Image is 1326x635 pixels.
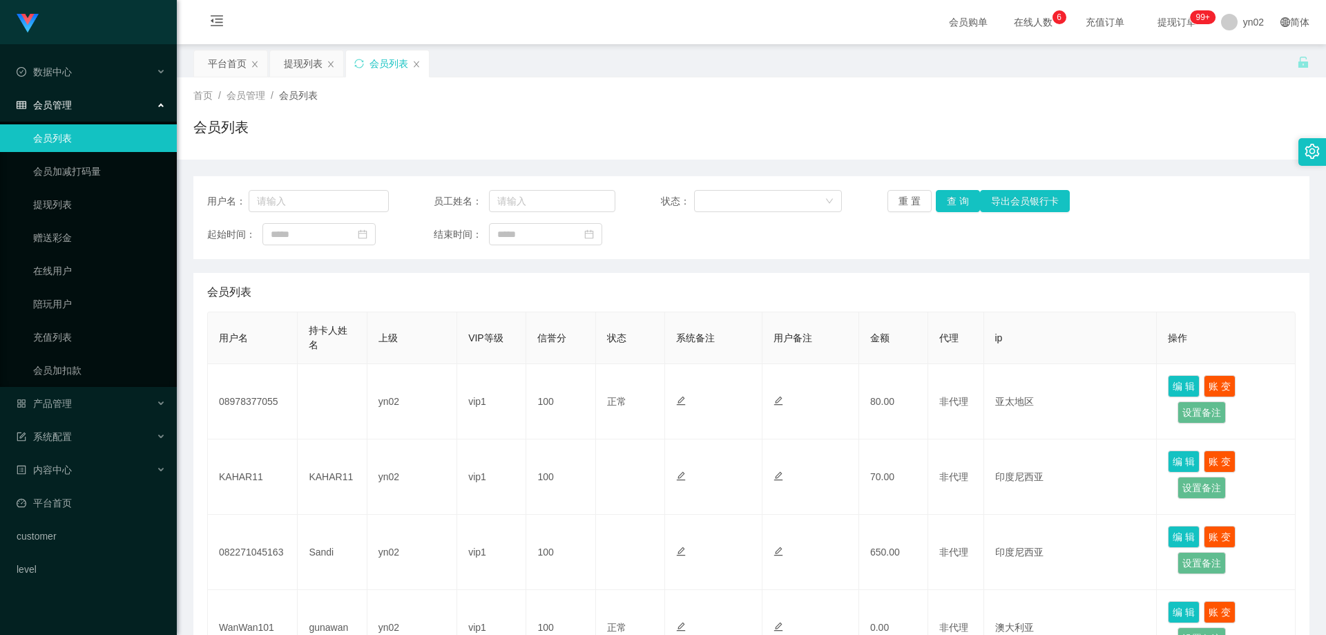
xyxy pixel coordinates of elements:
i: 图标: calendar [358,229,367,239]
i: 图标: appstore-o [17,399,26,408]
span: 正常 [607,622,626,633]
td: yn02 [367,364,457,439]
p: 6 [1057,10,1061,24]
span: ip [995,332,1003,343]
span: 系统备注 [676,332,715,343]
span: 起始时间： [207,227,262,242]
a: 在线用户 [33,257,166,285]
i: 图标: form [17,432,26,442]
span: / [271,90,273,101]
span: 用户名： [207,194,249,209]
i: 图标: calendar [584,229,594,239]
span: 内容中心 [17,464,72,475]
span: 信誉分 [537,332,566,343]
a: 充值列表 [33,323,166,351]
i: 图标: table [17,100,26,110]
td: vip1 [457,364,526,439]
td: 08978377055 [208,364,298,439]
button: 编 辑 [1168,451,1200,473]
span: 结束时间： [434,227,489,242]
td: 印度尼西亚 [984,439,1157,515]
a: 会员加减打码量 [33,158,166,185]
span: 首页 [193,90,213,101]
td: 80.00 [859,364,928,439]
td: Sandi [298,515,367,590]
input: 请输入 [249,190,389,212]
i: 图标: down [825,197,834,207]
td: 印度尼西亚 [984,515,1157,590]
a: 陪玩用户 [33,290,166,318]
span: 提现订单 [1151,17,1203,27]
i: 图标: edit [676,622,686,632]
span: 系统配置 [17,431,72,442]
button: 账 变 [1204,526,1236,548]
i: 图标: edit [773,396,783,406]
i: 图标: close [327,60,335,68]
span: 会员列表 [207,284,251,301]
a: customer [17,522,166,550]
i: 图标: check-circle-o [17,67,26,77]
a: level [17,556,166,583]
input: 请输入 [489,190,615,212]
button: 导出会员银行卡 [980,190,1070,212]
i: 图标: close [412,60,421,68]
td: yn02 [367,515,457,590]
span: 上级 [378,332,398,343]
td: 100 [526,439,595,515]
i: 图标: edit [773,622,783,632]
i: 图标: edit [773,471,783,481]
button: 账 变 [1204,601,1236,623]
span: 状态 [607,332,626,343]
i: 图标: unlock [1297,56,1309,68]
i: 图标: profile [17,465,26,475]
button: 编 辑 [1168,375,1200,397]
sup: 296 [1190,10,1215,24]
i: 图标: edit [773,547,783,556]
i: 图标: close [251,60,259,68]
span: 员工姓名： [434,194,489,209]
button: 编 辑 [1168,601,1200,623]
i: 图标: global [1280,17,1290,27]
td: KAHAR11 [298,439,367,515]
span: 状态： [661,194,695,209]
span: 会员管理 [17,99,72,111]
span: 非代理 [939,471,968,482]
a: 图标: dashboard平台首页 [17,489,166,517]
button: 重 置 [887,190,932,212]
button: 设置备注 [1178,401,1226,424]
button: 设置备注 [1178,552,1226,574]
td: 100 [526,364,595,439]
button: 查 询 [936,190,980,212]
td: vip1 [457,439,526,515]
a: 提现列表 [33,191,166,218]
i: 图标: setting [1305,144,1320,159]
span: 代理 [939,332,959,343]
button: 账 变 [1204,451,1236,473]
span: 在线人数 [1007,17,1059,27]
a: 赠送彩金 [33,224,166,252]
span: 会员管理 [227,90,265,101]
span: 产品管理 [17,398,72,409]
span: 充值订单 [1079,17,1131,27]
span: 金额 [870,332,890,343]
td: 70.00 [859,439,928,515]
a: 会员加扣款 [33,357,166,384]
div: 平台首页 [208,50,247,77]
i: 图标: sync [354,59,364,68]
span: 非代理 [939,622,968,633]
div: 提现列表 [284,50,323,77]
i: 图标: edit [676,396,686,406]
td: 650.00 [859,515,928,590]
td: 亚太地区 [984,364,1157,439]
span: 数据中心 [17,66,72,77]
td: KAHAR11 [208,439,298,515]
span: 持卡人姓名 [309,325,347,350]
span: 非代理 [939,547,968,558]
span: / [218,90,221,101]
a: 会员列表 [33,124,166,152]
span: 用户名 [219,332,248,343]
td: yn02 [367,439,457,515]
td: 082271045163 [208,515,298,590]
img: logo.9652507e.png [17,14,39,33]
span: 用户备注 [773,332,812,343]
